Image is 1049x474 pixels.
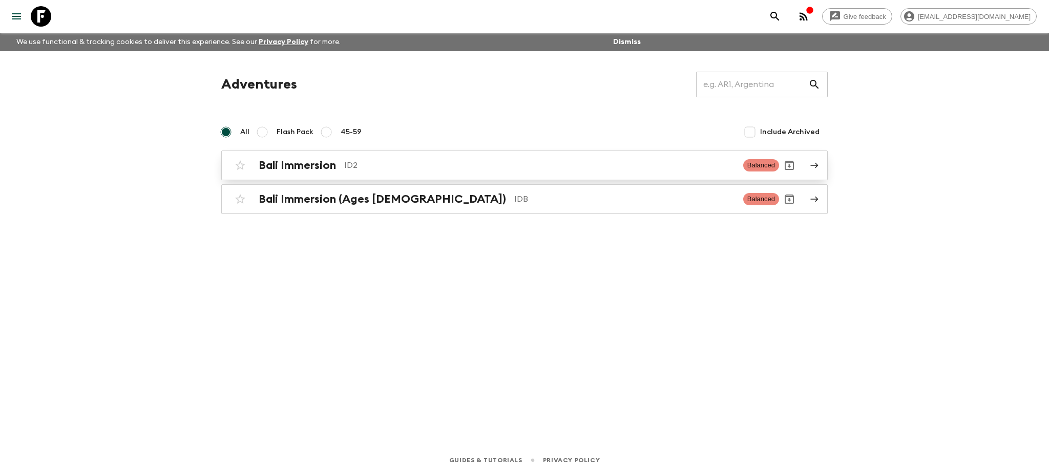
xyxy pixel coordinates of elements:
[743,193,779,205] span: Balanced
[822,8,892,25] a: Give feedback
[514,193,735,205] p: IDB
[838,13,892,20] span: Give feedback
[611,35,643,49] button: Dismiss
[344,159,735,171] p: ID2
[696,70,808,99] input: e.g. AR1, Argentina
[341,127,362,137] span: 45-59
[277,127,313,137] span: Flash Pack
[259,38,308,46] a: Privacy Policy
[779,155,800,176] button: Archive
[12,33,345,51] p: We use functional & tracking cookies to deliver this experience. See our for more.
[6,6,27,27] button: menu
[259,192,506,206] h2: Bali Immersion (Ages [DEMOGRAPHIC_DATA])
[765,6,785,27] button: search adventures
[221,150,828,180] a: Bali ImmersionID2BalancedArchive
[240,127,249,137] span: All
[221,74,297,95] h1: Adventures
[449,455,522,466] a: Guides & Tutorials
[900,8,1037,25] div: [EMAIL_ADDRESS][DOMAIN_NAME]
[543,455,600,466] a: Privacy Policy
[259,159,336,172] h2: Bali Immersion
[221,184,828,214] a: Bali Immersion (Ages [DEMOGRAPHIC_DATA])IDBBalancedArchive
[743,159,779,171] span: Balanced
[760,127,820,137] span: Include Archived
[779,189,800,209] button: Archive
[912,13,1036,20] span: [EMAIL_ADDRESS][DOMAIN_NAME]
